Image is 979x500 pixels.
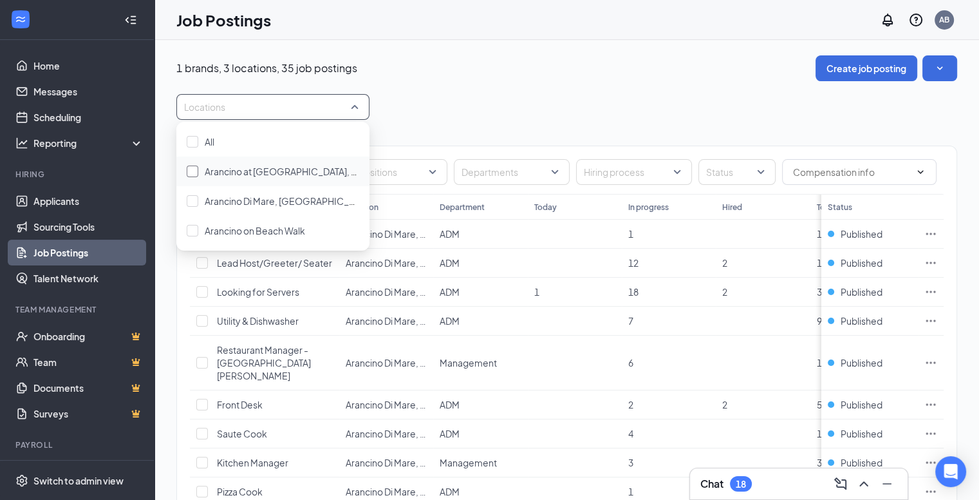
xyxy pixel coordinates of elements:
span: Arancino Di Mare, [GEOGRAPHIC_DATA], [GEOGRAPHIC_DATA] [346,286,611,298]
svg: Notifications [880,12,895,28]
span: ADM [440,315,460,327]
span: 2 [722,257,727,269]
a: DocumentsCrown [33,375,144,401]
span: Published [841,285,882,298]
span: ADM [440,428,460,439]
span: 1 [628,228,633,240]
a: Scheduling [33,104,144,130]
span: Published [841,256,882,269]
span: 1 [534,286,539,298]
span: Published [841,456,882,469]
a: PayrollCrown [33,459,144,485]
span: Arancino Di Mare, [GEOGRAPHIC_DATA], [GEOGRAPHIC_DATA] [205,195,471,207]
span: Arancino Di Mare, [GEOGRAPHIC_DATA], [GEOGRAPHIC_DATA] [346,457,611,468]
span: Management [440,357,497,369]
svg: Ellipses [924,485,937,498]
span: Arancino on Beach Walk [205,225,305,236]
td: ADM [433,278,527,307]
button: Minimize [877,474,897,494]
span: Kitchen Manager [217,457,288,468]
span: 3 [628,457,633,468]
span: 332 [817,286,832,298]
span: 113 [817,257,832,269]
td: Arancino Di Mare, Honolulu, HI [339,390,433,419]
span: Published [841,356,882,369]
button: SmallChevronDown [922,55,957,81]
div: Arancino Di Mare, Honolulu, HI [176,186,369,216]
svg: ChevronUp [856,476,872,492]
span: 2 [628,399,633,410]
svg: Settings [15,474,28,487]
span: 6 [628,357,633,369]
span: 18 [628,286,639,298]
span: 96 [817,315,827,327]
p: 1 brands, 3 locations, 35 job postings [176,61,357,75]
span: Published [841,314,882,327]
svg: Ellipses [924,356,937,369]
span: Arancino Di Mare, [GEOGRAPHIC_DATA], [GEOGRAPHIC_DATA] [346,357,611,369]
td: Arancino Di Mare, Honolulu, HI [339,307,433,336]
div: Hiring [15,169,141,180]
span: Pizza Cook [217,486,263,497]
span: Arancino Di Mare, [GEOGRAPHIC_DATA], [GEOGRAPHIC_DATA] [346,257,611,269]
span: Published [841,427,882,440]
span: 16 [817,428,827,439]
div: Open Intercom Messenger [935,456,966,487]
span: ADM [440,286,460,298]
td: Arancino Di Mare, Honolulu, HI [339,419,433,448]
span: 2 [722,286,727,298]
svg: Collapse [124,14,137,26]
span: 56 [817,399,827,410]
div: Arancino on Beach Walk [176,216,369,245]
a: Sourcing Tools [33,214,144,240]
input: Compensation info [793,165,910,179]
span: 38 [817,457,827,468]
span: 1 [628,486,633,497]
h3: Chat [700,477,723,491]
svg: Ellipses [924,314,937,327]
span: Utility & Dishwasher [217,315,299,327]
td: Arancino Di Mare, Honolulu, HI [339,448,433,477]
span: Restaurant Manager - [GEOGRAPHIC_DATA][PERSON_NAME] [217,344,311,381]
span: Saute Cook [217,428,267,439]
svg: Analysis [15,137,28,149]
span: Arancino Di Mare, [GEOGRAPHIC_DATA], [GEOGRAPHIC_DATA] [346,399,611,410]
td: Arancino Di Mare, Honolulu, HI [339,249,433,278]
span: Front Desk [217,399,263,410]
span: Arancino Di Mare, [GEOGRAPHIC_DATA], [GEOGRAPHIC_DATA] [346,428,611,439]
span: ADM [440,399,460,410]
span: Published [841,398,882,411]
td: Arancino Di Mare, Honolulu, HI [339,278,433,307]
span: 1 [817,228,822,240]
td: Arancino Di Mare, Honolulu, HI [339,336,433,390]
th: In progress [622,194,716,220]
span: 2 [722,399,727,410]
div: All [176,127,369,157]
td: ADM [433,307,527,336]
td: Arancino Di Mare, Honolulu, HI [339,220,433,249]
svg: QuestionInfo [908,12,924,28]
span: Arancino Di Mare, [GEOGRAPHIC_DATA], [GEOGRAPHIC_DATA] [346,486,611,497]
svg: ChevronDown [915,167,926,177]
div: Reporting [33,137,144,149]
a: Home [33,53,144,79]
span: ADM [440,228,460,240]
div: 18 [736,479,746,490]
button: ChevronUp [853,474,874,494]
button: ComposeMessage [830,474,851,494]
span: Arancino Di Mare, [GEOGRAPHIC_DATA], [GEOGRAPHIC_DATA] [346,315,611,327]
td: ADM [433,249,527,278]
span: 4 [628,428,633,439]
a: TeamCrown [33,349,144,375]
td: Management [433,448,527,477]
svg: Ellipses [924,456,937,469]
th: Today [528,194,622,220]
svg: SmallChevronDown [933,62,946,75]
svg: Minimize [879,476,895,492]
span: ADM [440,486,460,497]
span: Management [440,457,497,468]
a: SurveysCrown [33,401,144,427]
h1: Job Postings [176,9,271,31]
td: ADM [433,220,527,249]
div: Arancino at The Kahala, Honolulu, HI [176,157,369,186]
